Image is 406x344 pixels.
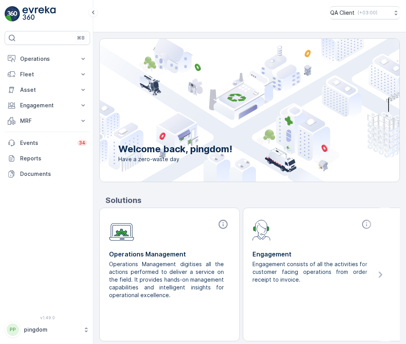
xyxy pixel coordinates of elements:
[20,71,75,78] p: Fleet
[5,113,90,129] button: MRF
[109,260,224,299] p: Operations Management digitises all the actions performed to deliver a service on the field. It p...
[22,6,56,22] img: logo_light-DOdMpM7g.png
[20,155,87,162] p: Reports
[330,6,400,19] button: QA Client(+03:00)
[7,323,19,336] div: PP
[118,155,232,163] span: Have a zero-waste day
[20,117,75,125] p: MRF
[252,249,374,259] p: Engagement
[24,326,79,334] p: pingdom
[20,139,73,147] p: Events
[20,55,75,63] p: Operations
[109,219,134,241] img: module-icon
[5,151,90,166] a: Reports
[5,82,90,98] button: Asset
[118,143,232,155] p: Welcome back, pingdom!
[5,6,20,22] img: logo
[5,322,90,338] button: PPpingdom
[65,39,399,182] img: city illustration
[5,51,90,67] button: Operations
[5,166,90,182] a: Documents
[5,67,90,82] button: Fleet
[20,86,75,94] p: Asset
[5,98,90,113] button: Engagement
[20,170,87,178] p: Documents
[5,135,90,151] a: Events34
[106,194,400,206] p: Solutions
[330,9,355,17] p: QA Client
[5,315,90,320] span: v 1.49.0
[20,101,75,109] p: Engagement
[358,10,377,16] p: ( +03:00 )
[79,140,85,146] p: 34
[252,260,367,284] p: Engagement consists of all the activities for customer facing operations from order receipt to in...
[109,249,230,259] p: Operations Management
[252,219,271,241] img: module-icon
[77,35,85,41] p: ⌘B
